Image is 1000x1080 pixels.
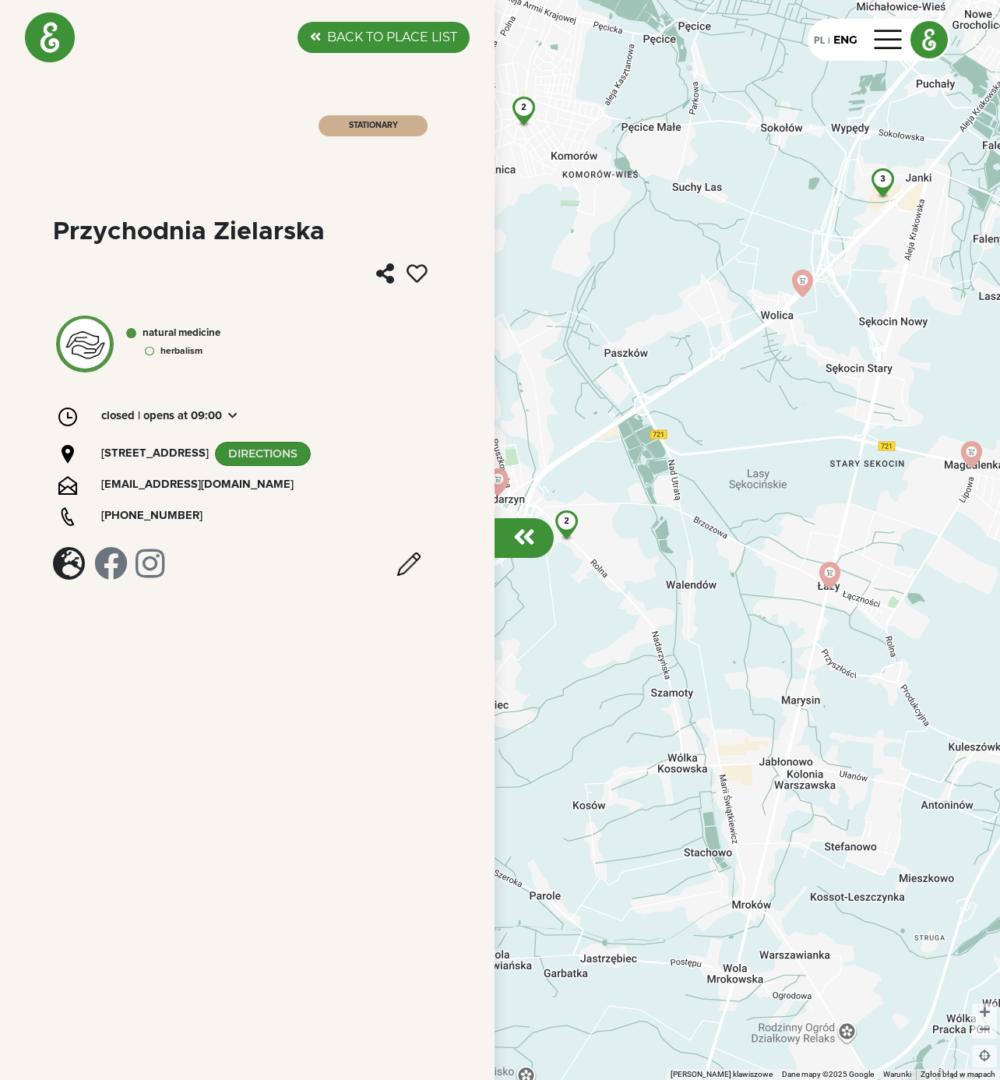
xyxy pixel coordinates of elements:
div: Przychodnia Zielarska [53,220,325,245]
img: icon-clock.svg [58,408,77,426]
a: [EMAIL_ADDRESS][DOMAIN_NAME] [101,476,294,493]
button: Skróty klawiszowe [671,1069,773,1080]
div: NATURAL MEDICINE [143,326,220,341]
span: closed [101,408,135,425]
div: | [825,34,833,48]
img: 60f12d31af066959d3b70d29 [60,319,110,368]
img: icon-phone.svg [58,507,77,526]
span: | Opens at [138,408,188,425]
span: Dane mapy ©2025 Google [782,1070,874,1078]
div: ENG [833,32,857,48]
span: 2 [521,102,526,111]
img: icon-location.svg [58,445,77,464]
span: 09:00 [191,408,222,425]
span: STATIONARY [349,122,398,129]
span: [STREET_ADDRESS] [101,447,209,459]
a: [PHONE_NUMBER] [101,507,202,524]
div: PL [814,31,825,48]
label: BACK TO PLACE LIST [327,28,457,47]
a: Zgłoś błąd w mapach [921,1070,995,1078]
div: Herbalism [160,344,202,358]
a: DIRECTIONS [215,442,311,466]
img: icon-email.svg [58,476,77,495]
img: edit.png [397,552,421,576]
img: ethy logo [911,22,947,58]
img: logo_e.png [25,12,75,62]
a: Warunki (otwiera się w nowej karcie) [883,1070,911,1078]
span: 3 [880,174,885,183]
span: 2 [564,516,569,525]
